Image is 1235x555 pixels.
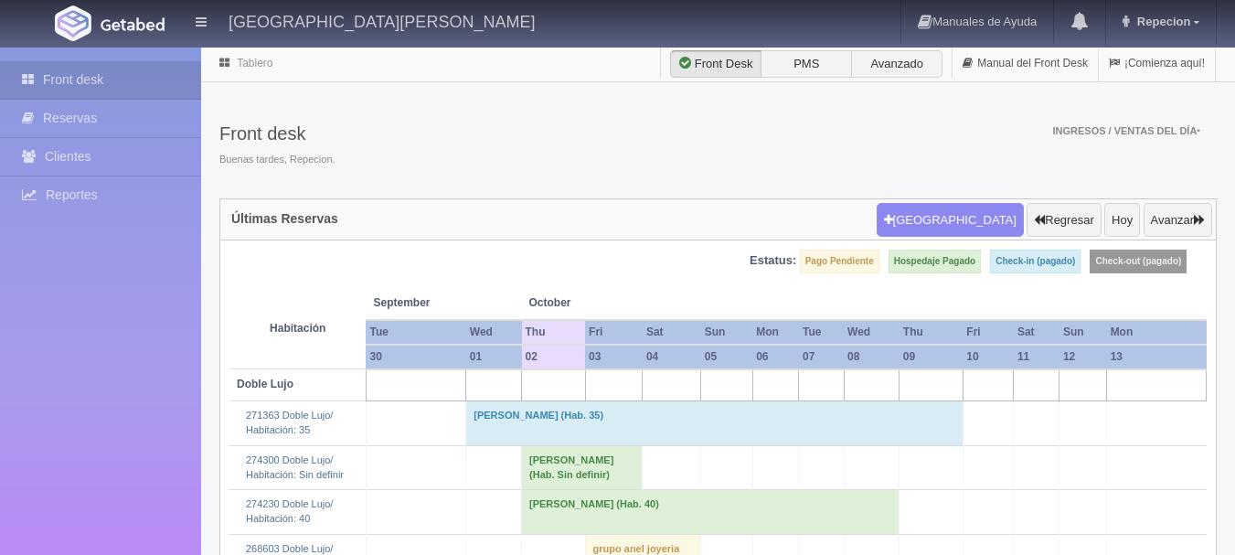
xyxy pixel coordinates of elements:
th: Mon [1107,320,1207,345]
h4: Últimas Reservas [231,212,338,226]
span: Repecion [1133,15,1191,28]
th: Tue [366,320,465,345]
th: 03 [585,345,643,369]
a: ¡Comienza aquí! [1099,46,1215,81]
th: Wed [466,320,522,345]
h3: Front desk [219,123,335,144]
th: 07 [799,345,844,369]
th: Mon [752,320,799,345]
th: Sat [1014,320,1059,345]
th: 12 [1059,345,1107,369]
label: Check-out (pagado) [1090,250,1187,273]
label: Avanzado [851,50,942,78]
a: 274230 Doble Lujo/Habitación: 40 [246,498,333,524]
th: 05 [701,345,752,369]
th: Wed [844,320,900,345]
button: Avanzar [1144,203,1212,238]
img: Getabed [101,17,165,31]
td: [PERSON_NAME] (Hab. 35) [466,401,964,445]
span: September [373,295,514,311]
th: Sun [701,320,752,345]
button: Hoy [1104,203,1140,238]
th: 13 [1107,345,1207,369]
button: [GEOGRAPHIC_DATA] [877,203,1024,238]
th: Tue [799,320,844,345]
th: 04 [643,345,701,369]
a: Manual del Front Desk [953,46,1098,81]
th: 11 [1014,345,1059,369]
a: 271363 Doble Lujo/Habitación: 35 [246,410,333,435]
th: 08 [844,345,900,369]
th: 06 [752,345,799,369]
th: Fri [585,320,643,345]
span: October [529,295,635,311]
span: Ingresos / Ventas del día [1052,125,1200,136]
label: PMS [761,50,852,78]
label: Hospedaje Pagado [889,250,981,273]
td: [PERSON_NAME] (Hab. Sin definir) [522,445,643,489]
a: Tablero [237,57,272,69]
span: Buenas tardes, Repecion. [219,153,335,167]
th: Thu [900,320,964,345]
button: Regresar [1027,203,1101,238]
th: 09 [900,345,964,369]
label: Front Desk [670,50,761,78]
th: Thu [522,320,586,345]
img: Getabed [55,5,91,41]
a: 274300 Doble Lujo/Habitación: Sin definir [246,454,344,480]
th: 02 [522,345,586,369]
b: Doble Lujo [237,378,293,390]
th: 01 [466,345,522,369]
th: 30 [366,345,465,369]
strong: Habitación [270,322,325,335]
td: [PERSON_NAME] (Hab. 40) [522,490,900,534]
th: Fri [963,320,1014,345]
label: Pago Pendiente [800,250,879,273]
th: Sat [643,320,701,345]
th: Sun [1059,320,1107,345]
th: 10 [963,345,1014,369]
label: Check-in (pagado) [990,250,1081,273]
h4: [GEOGRAPHIC_DATA][PERSON_NAME] [229,9,535,32]
label: Estatus: [750,252,796,270]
